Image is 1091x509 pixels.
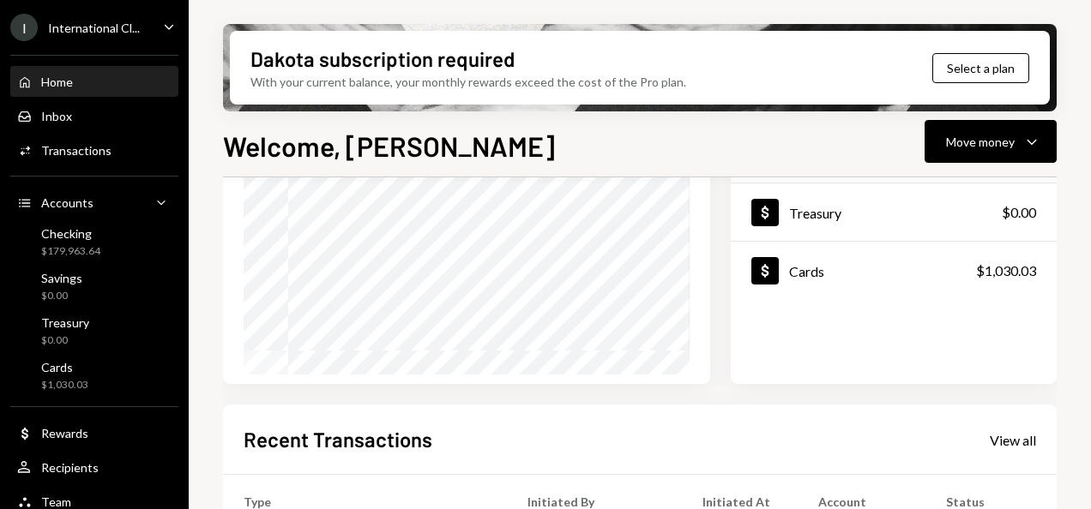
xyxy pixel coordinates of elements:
[250,73,686,91] div: With your current balance, your monthly rewards exceed the cost of the Pro plan.
[990,432,1036,449] div: View all
[10,355,178,396] a: Cards$1,030.03
[731,183,1057,241] a: Treasury$0.00
[10,266,178,307] a: Savings$0.00
[731,242,1057,299] a: Cards$1,030.03
[41,315,89,330] div: Treasury
[41,333,89,348] div: $0.00
[10,135,178,165] a: Transactions
[932,53,1029,83] button: Select a plan
[41,109,72,123] div: Inbox
[41,195,93,210] div: Accounts
[41,460,99,475] div: Recipients
[41,378,88,392] div: $1,030.03
[10,66,178,97] a: Home
[41,426,88,440] div: Rewards
[41,494,71,509] div: Team
[789,205,841,221] div: Treasury
[41,75,73,89] div: Home
[1002,202,1036,223] div: $0.00
[41,360,88,374] div: Cards
[990,430,1036,449] a: View all
[10,221,178,262] a: Checking$179,963.64
[41,289,82,303] div: $0.00
[10,417,178,448] a: Rewards
[10,100,178,131] a: Inbox
[41,143,112,158] div: Transactions
[41,226,100,241] div: Checking
[925,120,1057,163] button: Move money
[48,21,140,35] div: International Cl...
[946,133,1015,151] div: Move money
[10,452,178,482] a: Recipients
[41,271,82,285] div: Savings
[976,260,1036,281] div: $1,030.03
[244,425,432,453] h2: Recent Transactions
[223,129,555,163] h1: Welcome, [PERSON_NAME]
[10,14,38,41] div: I
[789,263,824,279] div: Cards
[10,310,178,351] a: Treasury$0.00
[41,244,100,259] div: $179,963.64
[10,187,178,218] a: Accounts
[250,45,515,73] div: Dakota subscription required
